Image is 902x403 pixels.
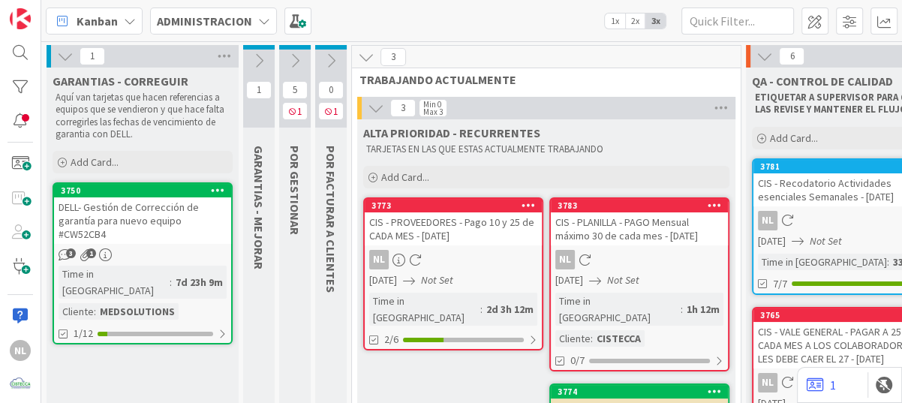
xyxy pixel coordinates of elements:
[369,293,480,326] div: Time in [GEOGRAPHIC_DATA]
[323,146,338,293] span: POR FACTURAR A CLIENTES
[366,143,726,155] p: TARJETAS EN LAS QUE ESTAS ACTUALMENTE TRABAJANDO
[810,234,842,248] i: Not Set
[96,303,179,320] div: MEDSOLUTIONS
[625,14,645,29] span: 2x
[555,272,583,288] span: [DATE]
[54,197,231,244] div: DELL- Gestión de Corrección de garantía para nuevo equipo #CW52CB4
[480,301,483,317] span: :
[770,131,818,145] span: Add Card...
[53,182,233,344] a: 3750DELL- Gestión de Corrección de garantía para nuevo equipo #CW52CB4Time in [GEOGRAPHIC_DATA]:7...
[773,276,787,292] span: 7/7
[94,303,96,320] span: :
[381,170,429,184] span: Add Card...
[758,211,777,230] div: NL
[681,8,794,35] input: Quick Filter...
[56,92,230,140] p: Aquí van tarjetas que hacen referencias a equipos que se vendieron y que hace falta corregirles l...
[282,81,308,99] span: 5
[157,14,252,29] b: ADMINISTRACION
[10,8,31,29] img: Visit kanbanzone.com
[483,301,537,317] div: 2d 3h 12m
[359,72,722,87] span: TRABAJANDO ACTUALMENTE
[807,376,836,394] a: 1
[365,250,542,269] div: NL
[318,81,344,99] span: 0
[551,385,728,398] div: 3774
[80,47,105,65] span: 1
[555,250,575,269] div: NL
[53,74,188,89] span: GARANTIAS - CORREGUIR
[681,301,683,317] span: :
[390,99,416,117] span: 3
[421,273,453,287] i: Not Set
[10,374,31,395] img: avatar
[549,197,729,371] a: 3783CIS - PLANILLA - PAGO Mensual máximo 30 de cada mes - [DATE]NL[DATE]Not SetTime in [GEOGRAPHI...
[384,332,398,347] span: 2/6
[551,199,728,245] div: 3783CIS - PLANILLA - PAGO Mensual máximo 30 de cada mes - [DATE]
[558,386,728,397] div: 3774
[365,199,542,212] div: 3773
[593,330,645,347] div: CISTECCA
[10,340,31,361] div: NL
[66,248,76,258] span: 3
[365,212,542,245] div: CIS - PROVEEDORES - Pago 10 y 25 de CADA MES - [DATE]
[683,301,723,317] div: 1h 12m
[555,330,591,347] div: Cliente
[605,14,625,29] span: 1x
[54,184,231,244] div: 3750DELL- Gestión de Corrección de garantía para nuevo equipo #CW52CB4
[318,102,344,120] span: 1
[54,184,231,197] div: 3750
[251,146,266,269] span: GARANTIAS - MEJORAR
[371,200,542,211] div: 3773
[558,200,728,211] div: 3783
[172,274,227,290] div: 7d 23h 9m
[59,303,94,320] div: Cliente
[758,254,887,270] div: Time in [GEOGRAPHIC_DATA]
[369,272,397,288] span: [DATE]
[71,155,119,169] span: Add Card...
[555,293,681,326] div: Time in [GEOGRAPHIC_DATA]
[246,81,272,99] span: 1
[551,212,728,245] div: CIS - PLANILLA - PAGO Mensual máximo 30 de cada mes - [DATE]
[423,101,441,108] div: Min 0
[61,185,231,196] div: 3750
[752,74,893,89] span: QA - CONTROL DE CALIDAD
[282,102,308,120] span: 1
[77,12,118,30] span: Kanban
[570,353,585,368] span: 0/7
[758,233,786,249] span: [DATE]
[380,48,406,66] span: 3
[86,248,96,258] span: 1
[363,197,543,350] a: 3773CIS - PROVEEDORES - Pago 10 y 25 de CADA MES - [DATE]NL[DATE]Not SetTime in [GEOGRAPHIC_DATA]...
[170,274,172,290] span: :
[59,266,170,299] div: Time in [GEOGRAPHIC_DATA]
[365,199,542,245] div: 3773CIS - PROVEEDORES - Pago 10 y 25 de CADA MES - [DATE]
[369,250,389,269] div: NL
[758,373,777,392] div: NL
[551,250,728,269] div: NL
[423,108,443,116] div: Max 3
[551,199,728,212] div: 3783
[287,146,302,235] span: POR GESTIONAR
[363,125,540,140] span: ALTA PRIORIDAD - RECURRENTES
[645,14,666,29] span: 3x
[607,273,639,287] i: Not Set
[887,254,889,270] span: :
[591,330,593,347] span: :
[74,326,93,341] span: 1/12
[779,47,804,65] span: 6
